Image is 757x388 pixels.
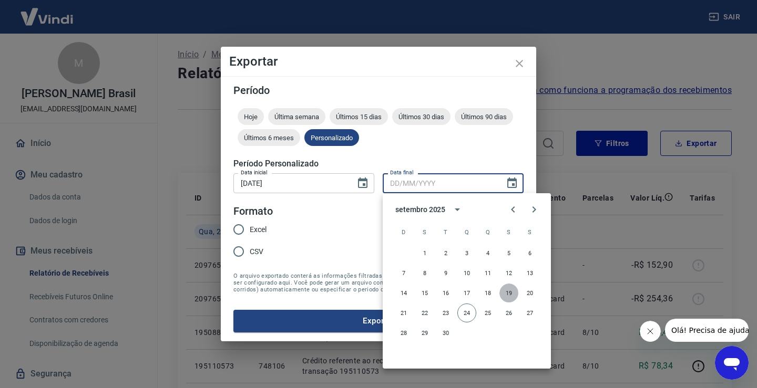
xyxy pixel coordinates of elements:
button: 14 [394,284,413,302]
span: CSV [250,246,263,257]
iframe: Mensagem da empresa [665,319,749,342]
span: quarta-feira [457,222,476,243]
span: Últimos 30 dias [392,113,451,121]
div: Últimos 30 dias [392,108,451,125]
button: Choose date [502,173,523,194]
span: O arquivo exportado conterá as informações filtradas na tela anterior com exceção do período que ... [233,272,524,293]
button: 20 [520,284,539,302]
button: 21 [394,303,413,322]
div: Últimos 6 meses [238,129,300,146]
div: Últimos 15 dias [330,108,388,125]
button: 24 [457,303,476,322]
span: Últimos 15 dias [330,113,388,121]
button: 27 [520,303,539,322]
button: 10 [457,264,476,282]
div: Personalizado [304,129,359,146]
button: 5 [499,244,518,263]
legend: Formato [233,204,273,219]
button: 2 [436,244,455,263]
iframe: Botão para abrir a janela de mensagens [715,346,749,380]
span: segunda-feira [415,222,434,243]
button: 17 [457,284,476,302]
button: 28 [394,323,413,342]
div: Hoje [238,108,264,125]
button: Next month [524,199,545,220]
input: DD/MM/YYYY [383,173,497,193]
button: 16 [436,284,455,302]
span: sábado [520,222,539,243]
h5: Período Personalizado [233,159,524,169]
div: Última semana [268,108,325,125]
div: setembro 2025 [395,204,445,215]
button: 4 [478,244,497,263]
button: 11 [478,264,497,282]
button: 23 [436,303,455,322]
span: terça-feira [436,222,455,243]
button: 8 [415,264,434,282]
span: quinta-feira [478,222,497,243]
h5: Período [233,85,524,96]
button: Choose date, selected date is 19 de set de 2025 [352,173,373,194]
button: close [507,51,532,76]
button: 1 [415,244,434,263]
button: 30 [436,323,455,342]
span: Personalizado [304,134,359,142]
button: 25 [478,303,497,322]
label: Data final [390,169,414,176]
input: DD/MM/YYYY [233,173,348,193]
span: Excel [250,224,267,235]
button: 12 [499,264,518,282]
button: 7 [394,264,413,282]
button: 3 [457,244,476,263]
button: calendar view is open, switch to year view [448,201,466,218]
button: 13 [520,264,539,282]
button: Exportar [233,310,524,332]
span: Últimos 6 meses [238,134,300,142]
button: Previous month [503,199,524,220]
button: 29 [415,323,434,342]
div: Últimos 90 dias [455,108,513,125]
label: Data inicial [241,169,268,176]
button: 6 [520,244,539,263]
button: 19 [499,284,518,302]
h4: Exportar [229,55,528,68]
button: 15 [415,284,434,302]
iframe: Fechar mensagem [640,321,661,342]
span: Última semana [268,113,325,121]
span: Hoje [238,113,264,121]
span: Olá! Precisa de ajuda? [6,7,88,16]
button: 18 [478,284,497,302]
span: Últimos 90 dias [455,113,513,121]
button: 26 [499,303,518,322]
span: sexta-feira [499,222,518,243]
span: domingo [394,222,413,243]
button: 22 [415,303,434,322]
button: 9 [436,264,455,282]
